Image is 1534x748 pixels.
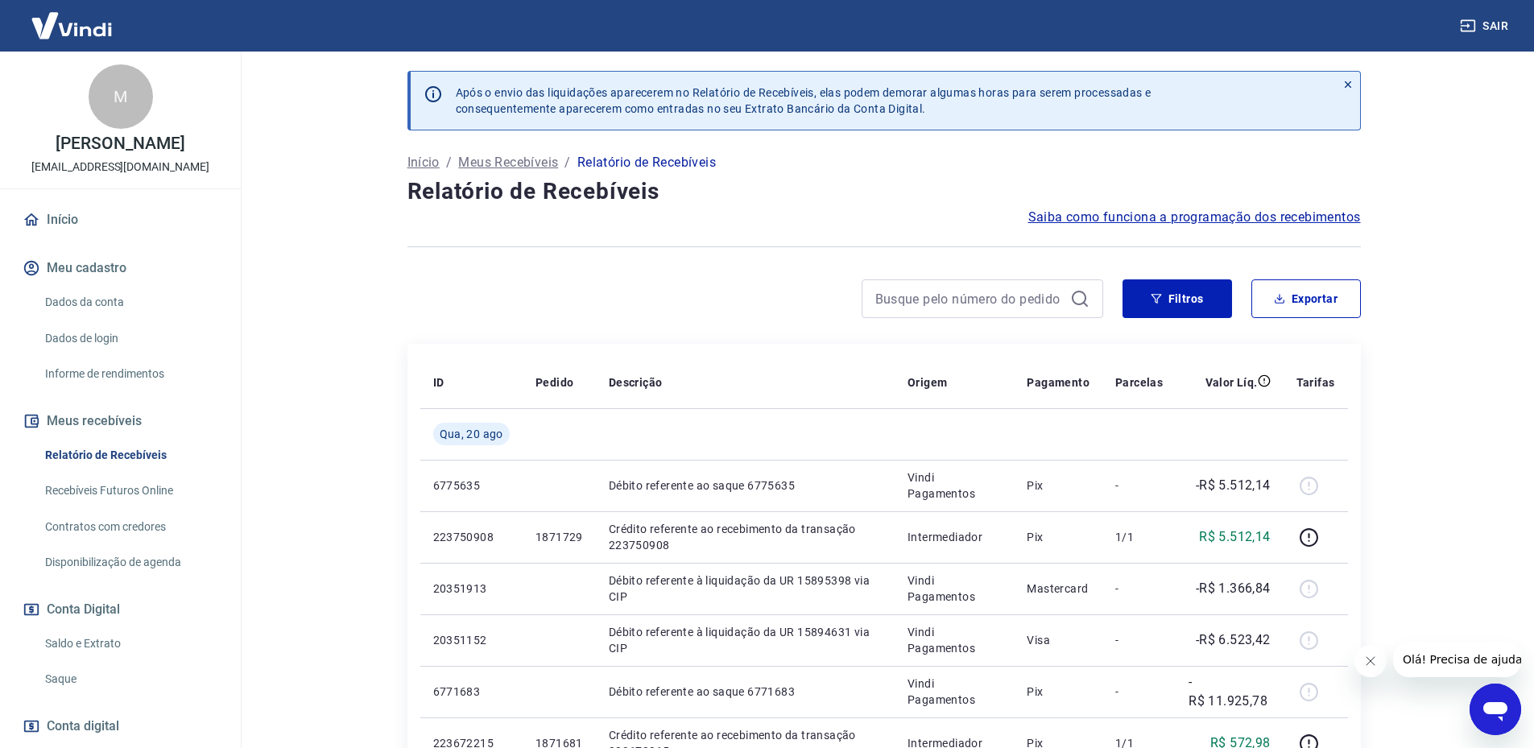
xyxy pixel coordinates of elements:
p: Mastercard [1027,581,1090,597]
p: 1/1 [1115,529,1163,545]
h4: Relatório de Recebíveis [407,176,1361,208]
p: Vindi Pagamentos [908,469,1001,502]
a: Disponibilização de agenda [39,546,221,579]
p: Pix [1027,529,1090,545]
iframe: Mensagem da empresa [1393,642,1521,677]
p: 223750908 [433,529,510,545]
p: Débito referente ao saque 6775635 [609,477,882,494]
p: - [1115,477,1163,494]
p: / [446,153,452,172]
img: Vindi [19,1,124,50]
span: Qua, 20 ago [440,426,503,442]
p: Tarifas [1296,374,1335,391]
p: Pedido [535,374,573,391]
a: Saldo e Extrato [39,627,221,660]
p: Origem [908,374,947,391]
p: -R$ 11.925,78 [1189,672,1271,711]
p: - [1115,684,1163,700]
p: Parcelas [1115,374,1163,391]
button: Exportar [1251,279,1361,318]
p: 20351913 [433,581,510,597]
button: Meus recebíveis [19,403,221,439]
div: M [89,64,153,129]
p: - [1115,581,1163,597]
span: Olá! Precisa de ajuda? [10,11,135,24]
p: 6775635 [433,477,510,494]
button: Sair [1457,11,1515,41]
a: Relatório de Recebíveis [39,439,221,472]
p: [EMAIL_ADDRESS][DOMAIN_NAME] [31,159,209,176]
p: [PERSON_NAME] [56,135,184,152]
a: Contratos com credores [39,510,221,543]
p: Crédito referente ao recebimento da transação 223750908 [609,521,882,553]
p: Débito referente ao saque 6771683 [609,684,882,700]
p: Débito referente à liquidação da UR 15894631 via CIP [609,624,882,656]
iframe: Botão para abrir a janela de mensagens [1470,684,1521,735]
a: Informe de rendimentos [39,357,221,391]
iframe: Fechar mensagem [1354,645,1387,677]
a: Saque [39,663,221,696]
a: Conta digital [19,709,221,744]
p: ID [433,374,444,391]
p: Visa [1027,632,1090,648]
span: Conta digital [47,715,119,738]
p: -R$ 6.523,42 [1196,630,1271,650]
p: Descrição [609,374,663,391]
a: Dados da conta [39,286,221,319]
p: R$ 5.512,14 [1199,527,1270,547]
p: 6771683 [433,684,510,700]
a: Início [407,153,440,172]
p: Vindi Pagamentos [908,676,1001,708]
p: Relatório de Recebíveis [577,153,716,172]
p: -R$ 1.366,84 [1196,579,1271,598]
p: -R$ 5.512,14 [1196,476,1271,495]
input: Busque pelo número do pedido [875,287,1064,311]
p: - [1115,632,1163,648]
a: Dados de login [39,322,221,355]
a: Início [19,202,221,238]
p: Após o envio das liquidações aparecerem no Relatório de Recebíveis, elas podem demorar algumas ho... [456,85,1152,117]
p: Valor Líq. [1205,374,1258,391]
p: 20351152 [433,632,510,648]
p: Pix [1027,684,1090,700]
button: Meu cadastro [19,250,221,286]
button: Conta Digital [19,592,221,627]
p: Débito referente à liquidação da UR 15895398 via CIP [609,572,882,605]
p: Pagamento [1027,374,1090,391]
p: 1871729 [535,529,583,545]
a: Recebíveis Futuros Online [39,474,221,507]
p: Vindi Pagamentos [908,624,1001,656]
p: Intermediador [908,529,1001,545]
a: Saiba como funciona a programação dos recebimentos [1028,208,1361,227]
p: / [564,153,570,172]
p: Pix [1027,477,1090,494]
a: Meus Recebíveis [458,153,558,172]
button: Filtros [1123,279,1232,318]
p: Vindi Pagamentos [908,572,1001,605]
